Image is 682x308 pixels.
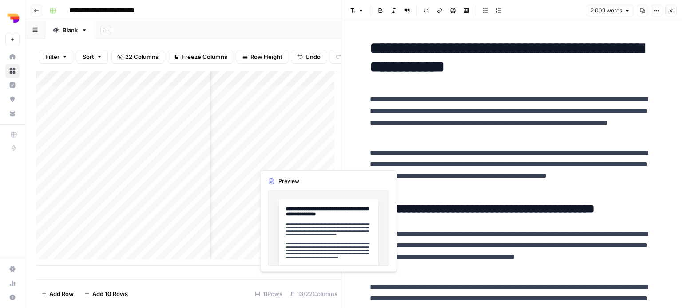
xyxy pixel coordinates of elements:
button: Sort [77,50,108,64]
div: 13/22 Columns [286,287,341,301]
img: Depends Logo [5,10,21,26]
button: Row Height [237,50,288,64]
a: Settings [5,262,20,276]
button: Workspace: Depends [5,7,20,29]
span: 2.009 words [591,7,622,15]
span: Add Row [49,289,74,298]
a: Blank [45,21,95,39]
a: Home [5,50,20,64]
span: Undo [305,52,321,61]
span: 22 Columns [125,52,159,61]
a: Browse [5,64,20,78]
span: Filter [45,52,59,61]
button: Freeze Columns [168,50,233,64]
span: Freeze Columns [182,52,227,61]
span: Add 10 Rows [92,289,128,298]
button: Undo [292,50,326,64]
button: 22 Columns [111,50,164,64]
button: Filter [40,50,73,64]
button: 2.009 words [587,5,634,16]
a: Your Data [5,106,20,121]
button: Help + Support [5,290,20,304]
a: Usage [5,276,20,290]
button: Add Row [36,287,79,301]
div: Blank [63,26,78,35]
a: Opportunities [5,92,20,106]
span: Sort [83,52,94,61]
button: Add 10 Rows [79,287,133,301]
div: 11 Rows [251,287,286,301]
a: Insights [5,78,20,92]
span: Row Height [250,52,282,61]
